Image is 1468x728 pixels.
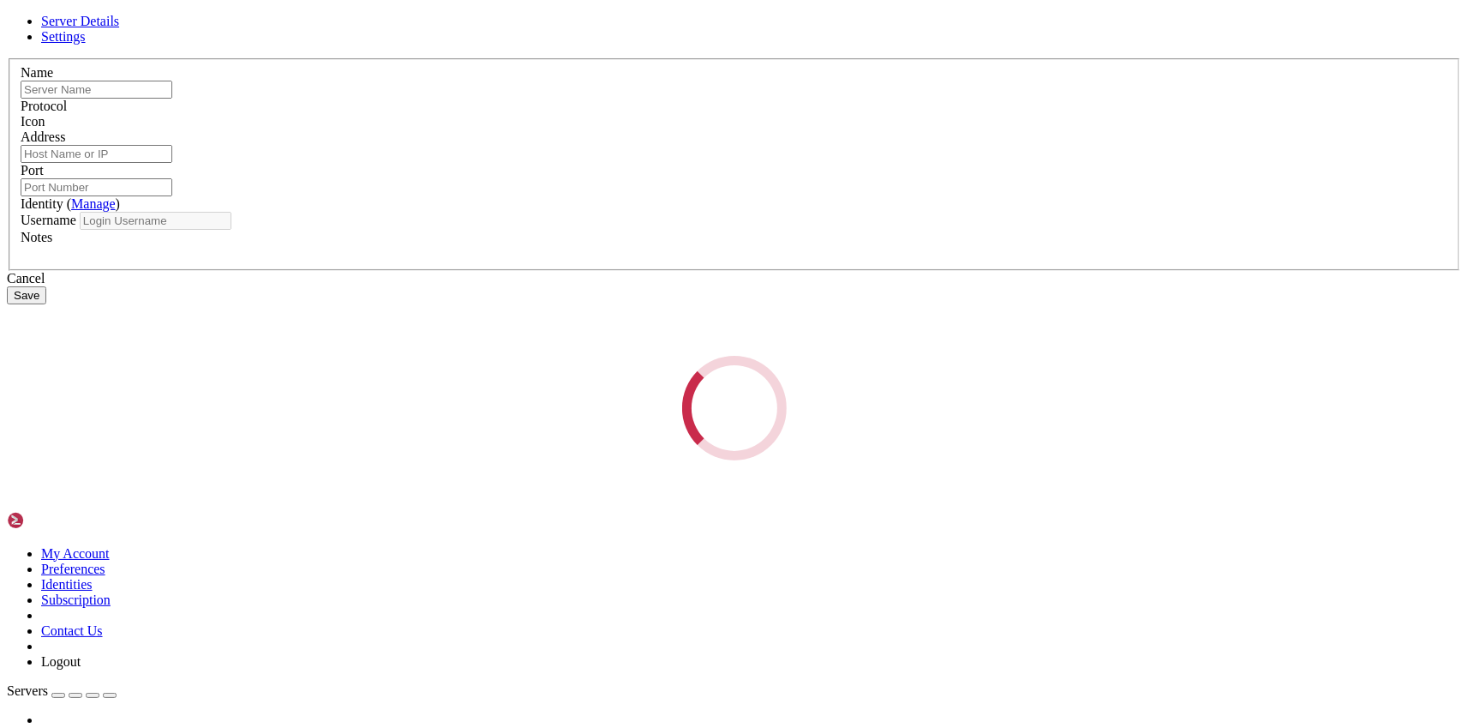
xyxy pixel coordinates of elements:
a: Settings [41,29,86,44]
label: Identity [21,196,120,211]
a: Server Details [41,14,119,28]
input: Host Name or IP [21,145,172,163]
label: Username [21,213,76,227]
a: Contact Us [41,623,103,638]
input: Server Name [21,81,172,99]
label: Port [21,163,44,177]
span: ( ) [67,196,120,211]
button: Save [7,286,46,304]
x-row: Connecting [TECHNICAL_ID]... [7,7,1247,21]
label: Protocol [21,99,67,113]
div: (0, 1) [7,21,14,36]
div: Loading... [660,334,807,481]
a: Identities [41,577,93,592]
a: Subscription [41,593,111,607]
label: Icon [21,114,45,129]
a: My Account [41,546,110,561]
span: Servers [7,683,48,698]
a: Logout [41,654,81,669]
a: Preferences [41,562,105,576]
label: Address [21,129,65,144]
a: Manage [71,196,116,211]
label: Name [21,65,53,80]
a: Servers [7,683,117,698]
input: Port Number [21,178,172,196]
label: Notes [21,230,52,244]
img: Shellngn [7,512,105,529]
input: Login Username [80,212,231,230]
div: Cancel [7,271,1461,286]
